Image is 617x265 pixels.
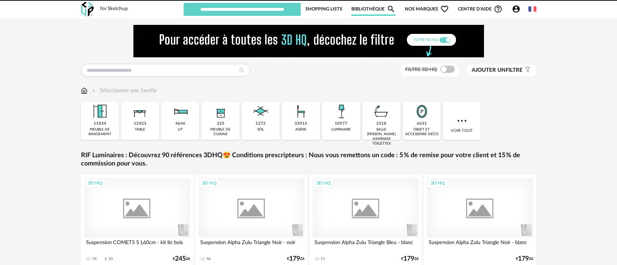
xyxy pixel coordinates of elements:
[133,25,484,57] img: FILTRE%20HQ%20NEW_V1%20(4).gif
[455,114,468,127] img: more.7b13dc1.svg
[178,127,183,132] div: lit
[84,238,190,252] div: Suspension COMETS S L60cm - kit lin bois
[472,67,506,73] span: Ajouter un
[199,178,220,188] div: 3D HQ
[331,102,351,121] img: Luminaire.png
[405,2,449,16] span: Nos marques
[313,238,419,252] div: Suspension Alpha Zulu Triangle Bleu - blanc
[376,121,386,127] div: 2318
[412,102,432,121] img: Miroir.png
[516,256,533,261] div: € 26
[81,151,536,168] a: RIF Luminaires : Découvrez 90 références 3DHQ😍 Conditions prescripteurs : Nous vous remettons un ...
[289,256,300,261] span: 179
[295,121,307,127] div: 33915
[295,127,307,132] div: assise
[211,102,230,121] img: Rangement.png
[257,127,264,132] div: sol
[466,65,536,76] button: Ajouter unfiltre Filter icon
[81,87,87,95] img: svg+xml;base64,PHN2ZyB3aWR0aD0iMTYiIGhlaWdodD0iMTciIHZpZXdCb3g9IjAgMCAxNiAxNyIgZmlsbD0ibm9uZSIgeG...
[130,102,150,121] img: Table.png
[108,256,113,261] div: 10
[92,256,97,261] div: 34
[518,256,529,261] span: 179
[440,5,449,13] span: Heart Outline icon
[103,256,108,262] span: Download icon
[171,102,190,121] img: Literie.png
[173,256,190,261] div: € 26
[91,87,97,95] img: svg+xml;base64,PHN2ZyB3aWR0aD0iMTYiIGhlaWdodD0iMTYiIHZpZXdCb3g9IjAgMCAxNiAxNiIgZmlsbD0ibm9uZSIgeG...
[523,67,531,74] span: Filter icon
[458,5,502,13] span: Centre d'aideHelp Circle Outline icon
[313,178,334,188] div: 3D HQ
[405,127,438,137] div: objet et accessoire déco
[85,178,106,188] div: 3D HQ
[417,121,427,127] div: 6631
[387,5,395,13] span: Magnify icon
[206,256,211,261] div: 46
[335,121,347,127] div: 10977
[528,5,536,13] img: fr
[90,102,110,121] img: Meuble%20de%20rangement.png
[405,67,437,72] span: Filtre 3D HQ
[291,102,311,121] img: Assise.png
[287,256,304,261] div: € 26
[321,256,325,261] div: 11
[512,5,520,13] span: Account Circle icon
[331,127,351,132] div: luminaire
[175,256,186,261] span: 245
[100,6,128,12] div: for Sketchup
[198,238,305,252] div: Suspension Alpha Zulu Triangle Noir - noir
[372,102,391,121] img: Salle%20de%20bain.png
[427,238,533,252] div: Suspension Alpha Zulu Triangle Noir - blanc
[443,102,481,140] div: Voir tout
[401,256,419,261] div: € 26
[365,127,398,146] div: salle [PERSON_NAME] hammam toilettes
[175,121,185,127] div: 4646
[305,2,342,16] a: Shopping Lists
[134,121,146,127] div: 12423
[351,2,395,16] a: BibliothèqueMagnify icon
[203,127,237,137] div: meuble de cuisine
[494,5,502,13] span: Help Circle Outline icon
[251,102,270,121] img: Sol.png
[427,178,448,188] div: 3D HQ
[217,121,224,127] div: 225
[94,121,106,127] div: 11834
[256,121,266,127] div: 1272
[135,127,145,132] div: table
[83,127,117,137] div: meuble de rangement
[81,2,94,17] img: OXP
[472,67,523,74] span: filtre
[91,87,157,95] div: Sélectionner une famille
[403,256,414,261] span: 179
[512,5,524,13] span: Account Circle icon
